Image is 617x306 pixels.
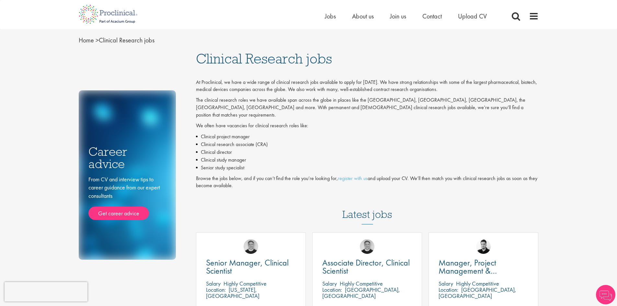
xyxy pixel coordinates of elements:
[322,259,412,275] a: Associate Director, Clinical Scientist
[223,280,267,287] p: Highly Competitive
[322,257,410,276] span: Associate Director, Clinical Scientist
[5,282,87,301] iframe: reCAPTCHA
[476,239,491,254] img: Anderson Maldonado
[322,286,400,300] p: [GEOGRAPHIC_DATA], [GEOGRAPHIC_DATA]
[596,285,615,304] img: Chatbot
[342,193,392,224] h3: Latest jobs
[196,50,332,67] span: Clinical Research jobs
[325,12,336,20] a: Jobs
[196,148,539,156] li: Clinical director
[79,36,94,44] a: breadcrumb link to Home
[88,145,166,170] h3: Career advice
[196,96,539,119] p: The clinical research roles we have available span across the globe in places like the [GEOGRAPHI...
[196,156,539,164] li: Clinical study manager
[322,280,337,287] span: Salary
[206,259,296,275] a: Senior Manager, Clinical Scientist
[196,133,539,141] li: Clinical project manager
[79,36,154,44] span: Clinical Research jobs
[88,175,166,220] div: From CV and interview tips to career guidance from our expert consultants
[196,141,539,148] li: Clinical research associate (CRA)
[88,207,149,220] a: Get career advice
[338,175,368,182] a: register with us
[439,259,528,275] a: Manager, Project Management & Operational Delivery
[439,286,458,293] span: Location:
[456,280,499,287] p: Highly Competitive
[196,79,539,94] p: At Proclinical, we have a wide range of clinical research jobs available to apply for [DATE]. We ...
[458,12,487,20] a: Upload CV
[244,239,258,254] img: Bo Forsen
[322,286,342,293] span: Location:
[196,175,539,190] p: Browse the jobs below, and if you can’t find the role you’re looking for, and upload your CV. We’...
[340,280,383,287] p: Highly Competitive
[206,257,289,276] span: Senior Manager, Clinical Scientist
[390,12,406,20] a: Join us
[206,286,226,293] span: Location:
[439,280,453,287] span: Salary
[206,280,221,287] span: Salary
[96,36,99,44] span: >
[196,164,539,172] li: Senior study specialist
[439,257,508,284] span: Manager, Project Management & Operational Delivery
[206,286,259,300] p: [US_STATE], [GEOGRAPHIC_DATA]
[422,12,442,20] a: Contact
[196,122,539,130] p: We often have vacancies for clinical research roles like:
[439,286,516,300] p: [GEOGRAPHIC_DATA], [GEOGRAPHIC_DATA]
[352,12,374,20] a: About us
[360,239,374,254] img: Bo Forsen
